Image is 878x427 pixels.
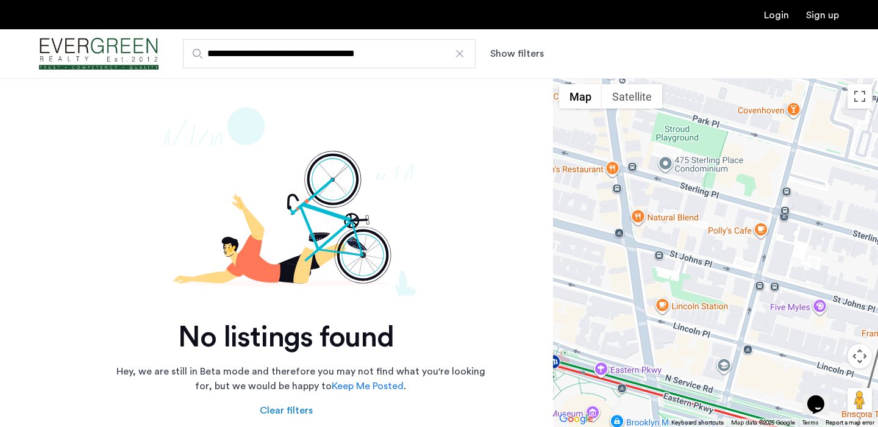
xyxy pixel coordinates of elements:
button: Drag Pegman onto the map to open Street View [848,388,872,412]
span: Map data ©2025 Google [731,420,795,426]
a: Keep Me Posted [332,379,404,393]
a: Report a map error [826,418,874,427]
button: Show satellite imagery [602,84,662,109]
button: Toggle fullscreen view [848,84,872,109]
button: Show or hide filters [490,46,544,61]
img: not-found [39,107,533,296]
button: Map camera controls [848,344,872,368]
div: Clear filters [260,403,313,418]
input: Apartment Search [183,39,476,68]
button: Keyboard shortcuts [671,418,724,427]
a: Login [764,10,789,20]
a: Cazamio Logo [39,31,159,77]
h2: No listings found [39,320,533,354]
a: Open this area in Google Maps (opens a new window) [556,411,596,427]
img: logo [39,31,159,77]
iframe: chat widget [802,378,841,415]
a: Registration [806,10,839,20]
a: Terms [802,418,818,427]
button: Show street map [559,84,602,109]
p: Hey, we are still in Beta mode and therefore you may not find what you're looking for, but we wou... [112,364,490,393]
img: Google [556,411,596,427]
